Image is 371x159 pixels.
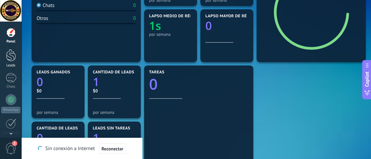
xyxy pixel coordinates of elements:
a: 0 [149,74,248,94]
a: 0 [37,74,80,89]
div: Sin conexión a Internet [38,143,126,154]
text: 0 [149,74,158,94]
button: Reconectar [99,143,126,154]
div: Otros [37,15,48,22]
text: 0 [37,74,43,89]
div: por semana [93,110,136,115]
span: Tareas [149,70,164,75]
div: 0 [133,15,136,22]
text: 1 [93,74,99,89]
span: Cantidad de leads perdidos [37,126,100,131]
text: 0 [205,18,212,33]
span: Cantidad de leads activos [93,70,152,75]
div: por semana [37,110,80,115]
span: 2 [12,141,17,146]
text: 1s [149,18,161,33]
div: Panel [1,40,21,44]
div: 0 [133,2,136,9]
span: Lapso mayor de réplica [205,14,258,19]
div: Chats [1,85,21,89]
img: Chats [37,3,41,7]
a: 1 [93,74,136,89]
div: WhatsApp [1,107,20,113]
div: $0 [37,88,80,94]
span: Lapso medio de réplica [149,14,202,19]
span: Leads ganados [37,70,70,75]
span: Leads sin tareas [93,126,130,131]
div: $0 [93,88,136,94]
div: Leads [1,63,21,68]
div: Chats [37,2,55,9]
span: Reconectar [101,146,123,151]
span: Copilot [364,71,370,87]
div: por semana [149,32,192,37]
